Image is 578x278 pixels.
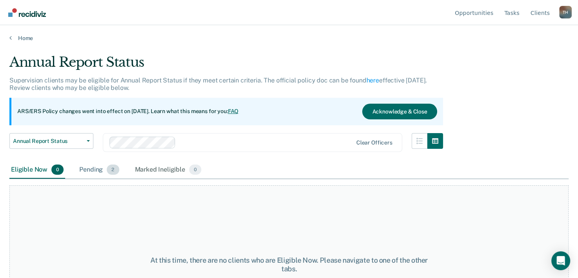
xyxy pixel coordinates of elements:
button: Acknowledge & Close [362,104,437,119]
span: 2 [107,165,119,175]
a: here [366,77,379,84]
div: T H [559,6,572,18]
div: At this time, there are no clients who are Eligible Now. Please navigate to one of the other tabs. [150,256,429,273]
span: 0 [189,165,201,175]
div: Annual Report Status [9,54,443,77]
span: 0 [51,165,64,175]
span: Annual Report Status [13,138,84,144]
a: FAQ [228,108,239,114]
button: Annual Report Status [9,133,93,149]
div: Pending2 [78,161,120,179]
img: Recidiviz [8,8,46,17]
div: Clear officers [356,139,392,146]
a: Home [9,35,569,42]
div: Marked Ineligible0 [133,161,203,179]
button: Profile dropdown button [559,6,572,18]
p: ARS/ERS Policy changes went into effect on [DATE]. Learn what this means for you: [17,108,239,115]
div: Eligible Now0 [9,161,65,179]
div: Open Intercom Messenger [551,251,570,270]
p: Supervision clients may be eligible for Annual Report Status if they meet certain criteria. The o... [9,77,427,91]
